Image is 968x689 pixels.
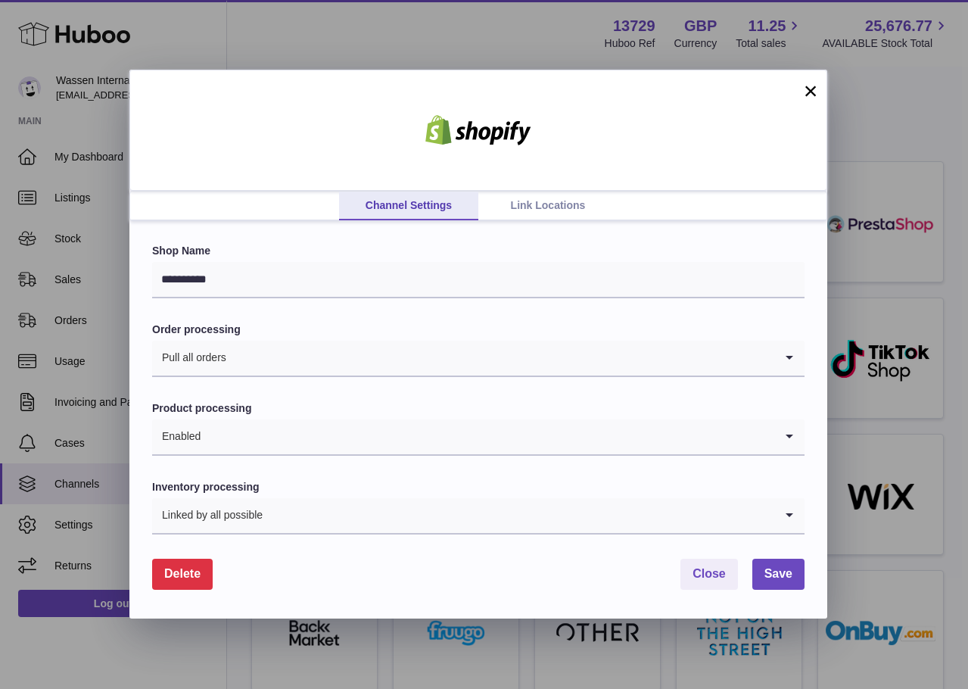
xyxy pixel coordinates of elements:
button: Delete [152,559,213,590]
input: Search for option [227,341,774,376]
span: Pull all orders [152,341,227,376]
input: Search for option [201,419,774,454]
button: Close [680,559,738,590]
span: Delete [164,567,201,580]
span: Close [693,567,726,580]
label: Inventory processing [152,480,805,494]
label: Order processing [152,323,805,337]
div: Search for option [152,498,805,535]
span: Linked by all possible [152,498,263,533]
span: Save [764,567,792,580]
div: Search for option [152,341,805,377]
label: Product processing [152,401,805,416]
span: Enabled [152,419,201,454]
button: × [801,82,820,100]
button: Save [752,559,805,590]
input: Search for option [263,498,774,533]
label: Shop Name [152,244,805,258]
a: Channel Settings [339,192,478,220]
a: Link Locations [478,192,618,220]
img: shopify [414,115,543,145]
div: Search for option [152,419,805,456]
